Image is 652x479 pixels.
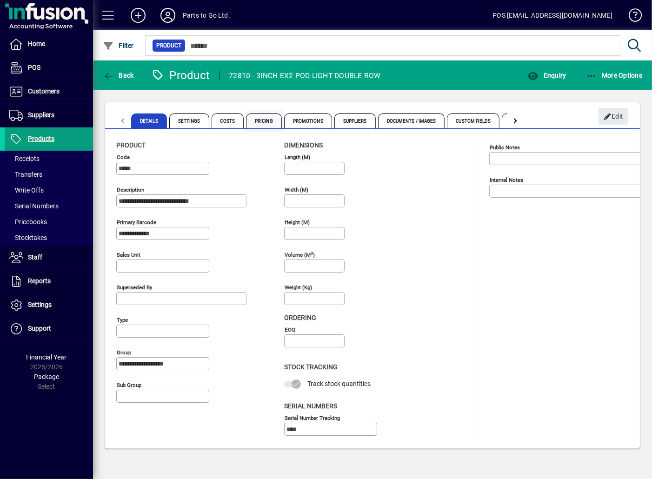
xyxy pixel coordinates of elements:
[28,277,51,285] span: Reports
[285,284,312,291] mat-label: Weight (Kg)
[527,72,566,79] span: Enquiry
[622,2,640,32] a: Knowledge Base
[5,33,93,56] a: Home
[28,301,52,308] span: Settings
[9,234,47,241] span: Stocktakes
[447,113,499,128] span: Custom Fields
[9,186,44,194] span: Write Offs
[246,113,282,128] span: Pricing
[5,104,93,127] a: Suppliers
[93,67,144,84] app-page-header-button: Back
[586,72,643,79] span: More Options
[169,113,209,128] span: Settings
[311,251,313,255] sup: 3
[284,141,323,149] span: Dimensions
[117,284,152,291] mat-label: Superseded by
[103,42,134,49] span: Filter
[28,135,54,142] span: Products
[117,382,141,388] mat-label: Sub group
[492,8,612,23] div: POS [EMAIL_ADDRESS][DOMAIN_NAME]
[9,202,59,210] span: Serial Numbers
[334,113,376,128] span: Suppliers
[5,317,93,340] a: Support
[307,380,371,387] span: Track stock quantities
[117,252,140,258] mat-label: Sales unit
[103,72,134,79] span: Back
[490,144,520,151] mat-label: Public Notes
[5,293,93,317] a: Settings
[27,353,67,361] span: Financial Year
[502,113,539,128] span: Website
[117,219,156,226] mat-label: Primary barcode
[28,87,60,95] span: Customers
[156,41,181,50] span: Product
[284,314,316,321] span: Ordering
[5,166,93,182] a: Transfers
[284,363,338,371] span: Stock Tracking
[285,414,340,421] mat-label: Serial Number tracking
[153,7,183,24] button: Profile
[5,214,93,230] a: Pricebooks
[5,198,93,214] a: Serial Numbers
[117,186,144,193] mat-label: Description
[5,246,93,269] a: Staff
[5,230,93,246] a: Stocktakes
[131,113,167,128] span: Details
[285,186,308,193] mat-label: Width (m)
[28,40,45,47] span: Home
[5,151,93,166] a: Receipts
[151,68,210,83] div: Product
[9,155,40,162] span: Receipts
[9,218,47,226] span: Pricebooks
[284,402,337,410] span: Serial Numbers
[5,80,93,103] a: Customers
[285,219,310,226] mat-label: Height (m)
[100,37,136,54] button: Filter
[28,64,40,71] span: POS
[116,141,146,149] span: Product
[490,177,523,183] mat-label: Internal Notes
[117,349,131,356] mat-label: Group
[183,8,230,23] div: Parts to Go Ltd.
[34,373,59,380] span: Package
[123,7,153,24] button: Add
[212,113,244,128] span: Costs
[284,113,332,128] span: Promotions
[100,67,136,84] button: Back
[525,67,568,84] button: Enquiry
[5,56,93,80] a: POS
[599,108,628,125] button: Edit
[117,317,128,323] mat-label: Type
[28,111,54,119] span: Suppliers
[378,113,445,128] span: Documents / Images
[117,154,130,160] mat-label: Code
[9,171,42,178] span: Transfers
[229,68,381,83] div: 72810 - 3INCH EX2 POD LIGHT DOUBLE ROW
[285,326,295,333] mat-label: EOQ
[28,325,51,332] span: Support
[5,270,93,293] a: Reports
[285,154,310,160] mat-label: Length (m)
[5,182,93,198] a: Write Offs
[28,253,42,261] span: Staff
[604,109,624,124] span: Edit
[584,67,645,84] button: More Options
[285,252,315,258] mat-label: Volume (m )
